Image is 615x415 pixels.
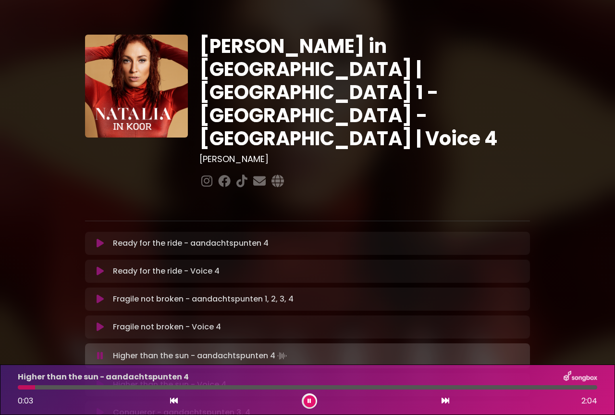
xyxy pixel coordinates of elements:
p: Ready for the ride - Voice 4 [113,265,220,277]
img: waveform4.gif [275,349,289,363]
img: YTVS25JmS9CLUqXqkEhs [85,35,188,138]
p: Ready for the ride - aandachtspunten 4 [113,238,269,249]
h3: [PERSON_NAME] [199,154,530,164]
p: Fragile not broken - aandachtspunten 1, 2, 3, 4 [113,293,294,305]
span: 2:04 [581,395,597,407]
p: Higher than the sun - aandachtspunten 4 [113,349,289,363]
p: Higher than the sun - aandachtspunten 4 [18,371,189,383]
img: songbox-logo-white.png [564,371,597,383]
h1: [PERSON_NAME] in [GEOGRAPHIC_DATA] | [GEOGRAPHIC_DATA] 1 - [GEOGRAPHIC_DATA] - [GEOGRAPHIC_DATA] ... [199,35,530,150]
p: Fragile not broken - Voice 4 [113,321,221,333]
span: 0:03 [18,395,33,406]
